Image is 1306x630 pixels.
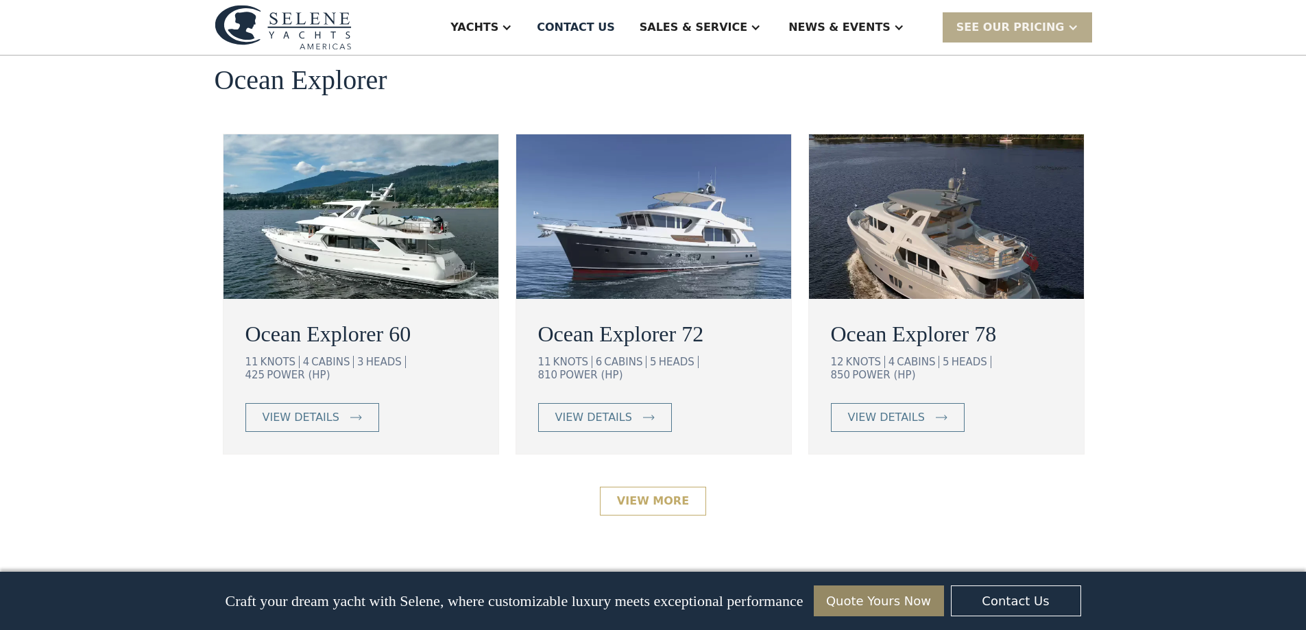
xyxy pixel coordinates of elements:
[852,369,915,381] div: POWER (HP)
[643,415,655,420] img: icon
[600,487,706,516] a: View More
[831,317,1062,350] a: Ocean Explorer 78
[311,356,354,368] div: CABINS
[559,369,622,381] div: POWER (HP)
[897,356,939,368] div: CABINS
[814,585,944,616] a: Quote Yours Now
[538,403,672,432] a: view details
[943,356,950,368] div: 5
[555,409,632,426] div: view details
[516,134,791,299] img: ocean going trawler
[215,65,387,95] h2: Ocean Explorer
[366,356,406,368] div: HEADS
[788,19,891,36] div: News & EVENTS
[538,356,551,368] div: 11
[245,403,379,432] a: view details
[538,369,558,381] div: 810
[640,19,747,36] div: Sales & Service
[223,134,498,299] img: ocean going trawler
[831,356,844,368] div: 12
[650,356,657,368] div: 5
[357,356,364,368] div: 3
[350,415,362,420] img: icon
[809,134,1084,299] img: ocean going trawler
[261,356,300,368] div: KNOTS
[537,19,615,36] div: Contact US
[943,12,1092,42] div: SEE Our Pricing
[952,356,991,368] div: HEADS
[956,19,1065,36] div: SEE Our Pricing
[553,356,592,368] div: KNOTS
[245,317,476,350] a: Ocean Explorer 60
[846,356,885,368] div: KNOTS
[245,356,258,368] div: 11
[450,19,498,36] div: Yachts
[831,369,851,381] div: 850
[936,415,947,420] img: icon
[659,356,699,368] div: HEADS
[831,403,965,432] a: view details
[225,592,803,610] p: Craft your dream yacht with Selene, where customizable luxury meets exceptional performance
[215,570,397,601] h2: Classic Explorer
[888,356,895,368] div: 4
[596,356,603,368] div: 6
[303,356,310,368] div: 4
[215,5,352,49] img: logo
[538,317,769,350] a: Ocean Explorer 72
[245,369,265,381] div: 425
[951,585,1081,616] a: Contact Us
[263,409,339,426] div: view details
[267,369,330,381] div: POWER (HP)
[604,356,646,368] div: CABINS
[848,409,925,426] div: view details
